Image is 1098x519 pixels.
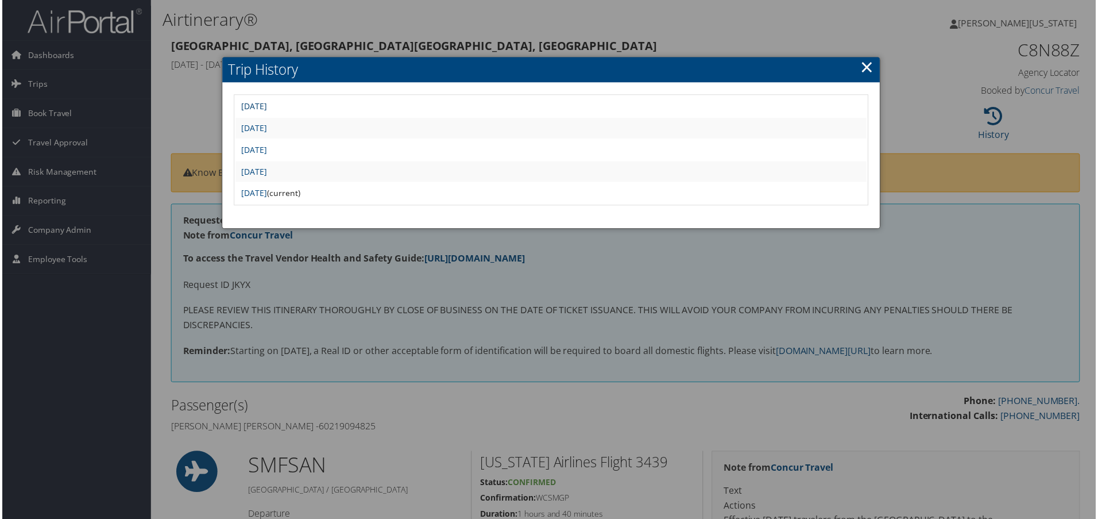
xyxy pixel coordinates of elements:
[240,145,266,156] a: [DATE]
[240,101,266,112] a: [DATE]
[234,184,868,205] td: (current)
[221,57,882,83] h2: Trip History
[240,123,266,134] a: [DATE]
[240,189,266,199] a: [DATE]
[240,167,266,178] a: [DATE]
[862,56,875,79] a: ×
